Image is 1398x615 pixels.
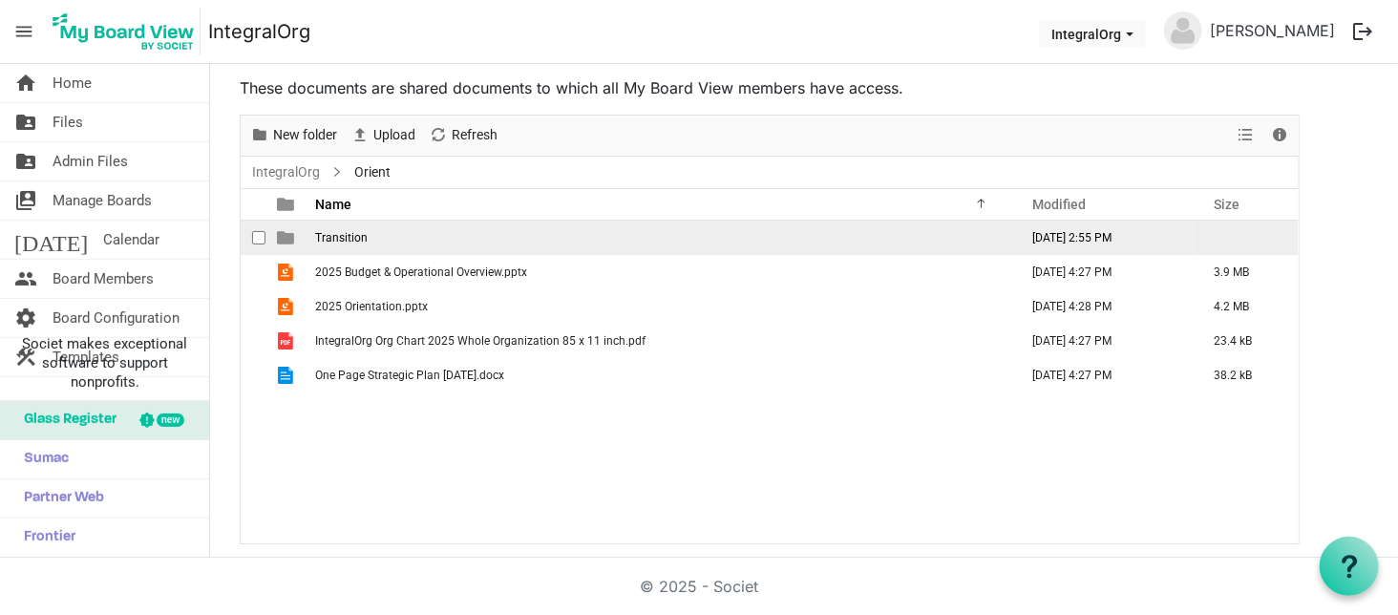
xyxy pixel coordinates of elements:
[265,358,309,392] td: is template cell column header type
[241,221,265,255] td: checkbox
[344,116,422,156] div: Upload
[53,64,92,102] span: Home
[53,181,152,220] span: Manage Boards
[1194,221,1299,255] td: is template cell column header Size
[315,197,351,212] span: Name
[309,289,1012,324] td: 2025 Orientation.pptx is template cell column header Name
[14,181,37,220] span: switch_account
[53,103,83,141] span: Files
[1263,116,1296,156] div: Details
[14,64,37,102] span: home
[450,123,499,147] span: Refresh
[1194,324,1299,358] td: 23.4 kB is template cell column header Size
[240,76,1300,99] p: These documents are shared documents to which all My Board View members have access.
[350,160,394,184] span: Orient
[315,300,428,313] span: 2025 Orientation.pptx
[265,324,309,358] td: is template cell column header type
[265,221,309,255] td: is template cell column header type
[14,440,69,478] span: Sumac
[309,358,1012,392] td: One Page Strategic Plan March 18.docx is template cell column header Name
[47,8,208,55] a: My Board View Logo
[247,123,341,147] button: New folder
[1032,197,1086,212] span: Modified
[9,334,201,392] span: Societ makes exceptional software to support nonprofits.
[1194,255,1299,289] td: 3.9 MB is template cell column header Size
[1194,358,1299,392] td: 38.2 kB is template cell column header Size
[315,231,368,244] span: Transition
[1012,255,1194,289] td: September 30, 2025 4:27 PM column header Modified
[6,13,42,50] span: menu
[241,255,265,289] td: checkbox
[53,299,180,337] span: Board Configuration
[309,221,1012,255] td: Transition is template cell column header Name
[1235,123,1258,147] button: View dropdownbutton
[315,334,646,348] span: IntegralOrg Org Chart 2025 Whole Organization 85 x 11 inch.pdf
[371,123,417,147] span: Upload
[315,265,527,279] span: 2025 Budget & Operational Overview.pptx
[640,577,758,596] a: © 2025 - Societ
[309,324,1012,358] td: IntegralOrg Org Chart 2025 Whole Organization 85 x 11 inch.pdf is template cell column header Name
[1012,221,1194,255] td: October 09, 2025 2:55 PM column header Modified
[348,123,419,147] button: Upload
[53,142,128,180] span: Admin Files
[241,358,265,392] td: checkbox
[271,123,339,147] span: New folder
[241,324,265,358] td: checkbox
[315,369,504,382] span: One Page Strategic Plan [DATE].docx
[248,160,324,184] a: IntegralOrg
[14,103,37,141] span: folder_shared
[1012,289,1194,324] td: September 30, 2025 4:28 PM column header Modified
[1012,358,1194,392] td: September 30, 2025 4:27 PM column header Modified
[426,123,501,147] button: Refresh
[14,479,104,518] span: Partner Web
[1214,197,1239,212] span: Size
[1194,289,1299,324] td: 4.2 MB is template cell column header Size
[265,289,309,324] td: is template cell column header type
[14,299,37,337] span: settings
[1202,11,1343,50] a: [PERSON_NAME]
[1164,11,1202,50] img: no-profile-picture.svg
[14,260,37,298] span: people
[1267,123,1293,147] button: Details
[157,414,184,427] div: new
[14,401,116,439] span: Glass Register
[14,221,88,259] span: [DATE]
[1012,324,1194,358] td: September 30, 2025 4:27 PM column header Modified
[103,221,159,259] span: Calendar
[14,142,37,180] span: folder_shared
[1039,20,1146,47] button: IntegralOrg dropdownbutton
[1231,116,1263,156] div: View
[1343,11,1383,52] button: logout
[422,116,504,156] div: Refresh
[265,255,309,289] td: is template cell column header type
[14,519,75,557] span: Frontier
[208,12,310,51] a: IntegralOrg
[244,116,344,156] div: New folder
[241,289,265,324] td: checkbox
[53,260,154,298] span: Board Members
[309,255,1012,289] td: 2025 Budget & Operational Overview.pptx is template cell column header Name
[47,8,201,55] img: My Board View Logo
